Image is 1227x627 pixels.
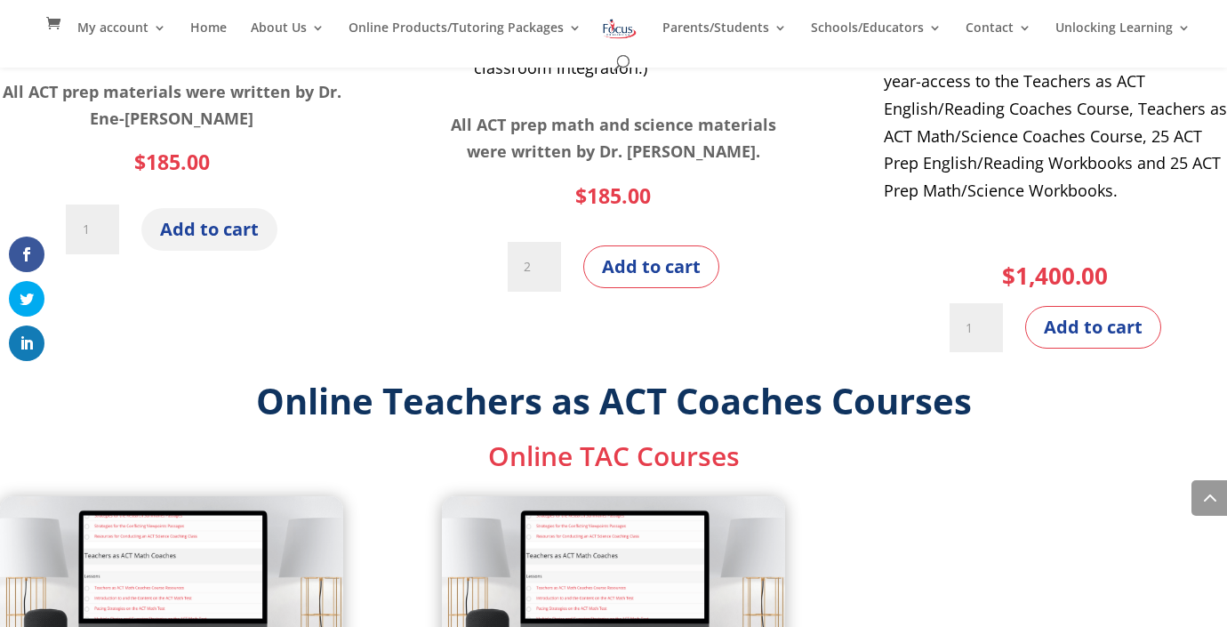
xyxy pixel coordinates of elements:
[141,208,277,251] button: Add to cart
[583,245,719,288] button: Add to cart
[508,242,561,292] input: Product quantity
[1055,21,1191,52] a: Unlocking Learning
[1002,260,1108,292] bdi: 1,400.00
[950,303,1003,353] input: Product quantity
[349,21,581,52] a: Online Products/Tutoring Packages
[575,181,651,210] b: $185.00
[1025,306,1161,349] button: Add to cart
[134,148,210,176] b: $185.00
[251,21,325,52] a: About Us
[256,376,972,425] strong: Online Teachers as ACT Coaches Courses
[77,21,166,52] a: My account
[190,21,227,52] a: Home
[966,21,1031,52] a: Contact
[133,443,1094,470] p: Online TAC Courses
[1002,260,1015,292] span: $
[601,16,638,42] img: Focus on Learning
[3,81,341,130] strong: All ACT prep materials were written by Dr. Ene-[PERSON_NAME]
[451,114,776,163] strong: All ACT prep math and science materials were written by Dr. [PERSON_NAME].
[884,44,1227,201] span: The ACT Prep Class Bundle #1 includes a one year-access to the Teachers as ACT English/Reading Co...
[811,21,942,52] a: Schools/Educators
[66,205,119,254] input: Product quantity
[662,21,787,52] a: Parents/Students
